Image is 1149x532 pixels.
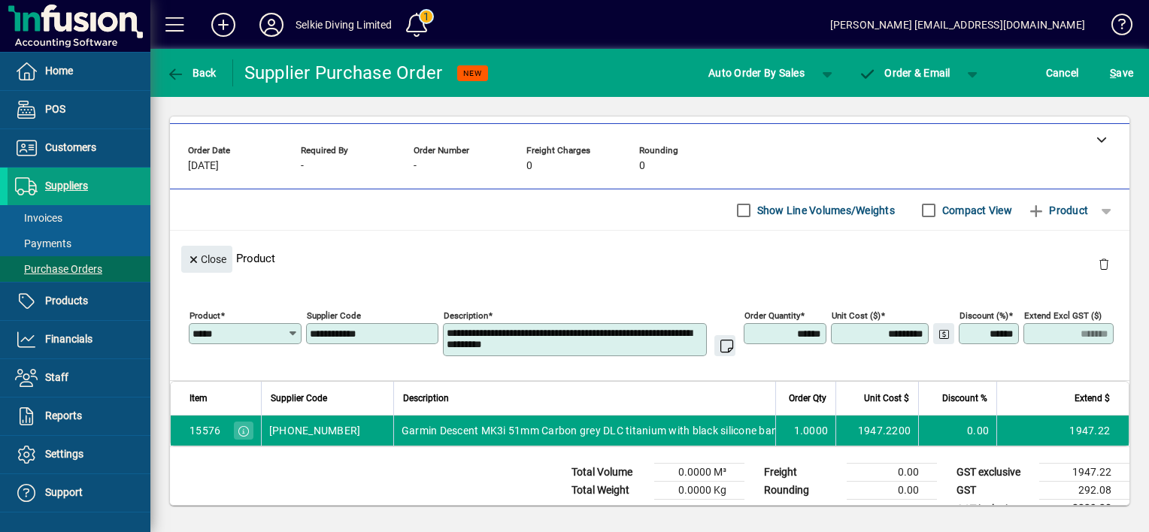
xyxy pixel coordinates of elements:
td: 292.08 [1039,482,1129,500]
mat-label: Description [444,310,488,321]
span: [DATE] [188,160,219,172]
span: Discount % [942,390,987,407]
label: Compact View [939,203,1012,218]
td: 0.0000 Kg [654,482,744,500]
span: 0 [526,160,532,172]
button: Order & Email [851,59,958,86]
span: Order & Email [859,67,950,79]
span: Back [166,67,217,79]
span: Item [189,390,208,407]
td: 0.00 [847,464,937,482]
td: Total Volume [564,464,654,482]
button: Change Price Levels [933,323,954,344]
td: 1.0000 [775,416,835,446]
a: Products [8,283,150,320]
label: Show Line Volumes/Weights [754,203,895,218]
a: Staff [8,359,150,397]
mat-label: Discount (%) [960,310,1008,321]
span: POS [45,103,65,115]
div: Product [170,231,1129,286]
a: Financials [8,321,150,358]
mat-label: Supplier Code [307,310,361,321]
span: 0 [639,160,645,172]
button: Save [1106,59,1137,86]
button: Close [181,246,232,273]
a: Customers [8,129,150,167]
span: - [301,160,304,172]
td: GST [949,482,1039,500]
span: S [1110,67,1116,79]
a: Payments [8,231,150,256]
span: Purchase Orders [15,263,102,275]
td: 2239.30 [1039,500,1129,518]
td: 1947.22 [996,416,1129,446]
span: Products [45,295,88,307]
button: Back [162,59,220,86]
span: Staff [45,371,68,383]
td: 0.00 [847,482,937,500]
app-page-header-button: Back [150,59,233,86]
button: Add [199,11,247,38]
td: GST inclusive [949,500,1039,518]
span: Cancel [1046,61,1079,85]
app-page-header-button: Delete [1086,257,1122,271]
a: Support [8,474,150,512]
td: 0.0000 M³ [654,464,744,482]
mat-label: Order Quantity [744,310,800,321]
span: Reports [45,410,82,422]
a: Invoices [8,205,150,231]
span: ave [1110,61,1133,85]
span: Product [1027,198,1088,222]
mat-label: Product [189,310,220,321]
span: Unit Cost $ [864,390,909,407]
a: Knowledge Base [1100,3,1130,52]
td: [PHONE_NUMBER] [261,416,393,446]
span: Home [45,65,73,77]
a: POS [8,91,150,128]
span: Auto Order By Sales [708,61,805,85]
span: Extend $ [1075,390,1110,407]
a: Reports [8,397,150,435]
span: Settings [45,448,83,460]
span: Customers [45,141,96,153]
button: Delete [1086,246,1122,282]
td: GST exclusive [949,464,1039,482]
span: Description [403,390,449,407]
span: Close [187,247,226,272]
span: Supplier Code [271,390,327,407]
td: Rounding [756,482,847,500]
div: Supplier Purchase Order [244,61,443,85]
td: 1947.22 [1039,464,1129,482]
td: Freight [756,464,847,482]
span: Invoices [15,212,62,224]
div: [PERSON_NAME] [EMAIL_ADDRESS][DOMAIN_NAME] [830,13,1085,37]
span: - [414,160,417,172]
span: Financials [45,333,92,345]
button: Product [1020,197,1096,224]
mat-label: Unit Cost ($) [832,310,881,321]
span: Support [45,486,83,498]
td: 1947.2200 [835,416,918,446]
app-page-header-button: Close [177,252,236,265]
div: Selkie Diving Limited [296,13,393,37]
span: NEW [463,68,482,78]
button: Auto Order By Sales [701,59,812,86]
span: Payments [15,237,71,249]
span: Suppliers [45,180,88,192]
td: 0.00 [918,416,996,446]
mat-label: Extend excl GST ($) [1024,310,1102,321]
span: Order Qty [789,390,826,407]
button: Cancel [1042,59,1083,86]
span: Garmin Descent MK3i 51mm Carbon grey DLC titanium with black silicone band [402,423,784,438]
button: Profile [247,11,296,38]
a: Home [8,53,150,90]
td: Total Weight [564,482,654,500]
div: 15576 [189,423,220,438]
a: Purchase Orders [8,256,150,282]
a: Settings [8,436,150,473]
